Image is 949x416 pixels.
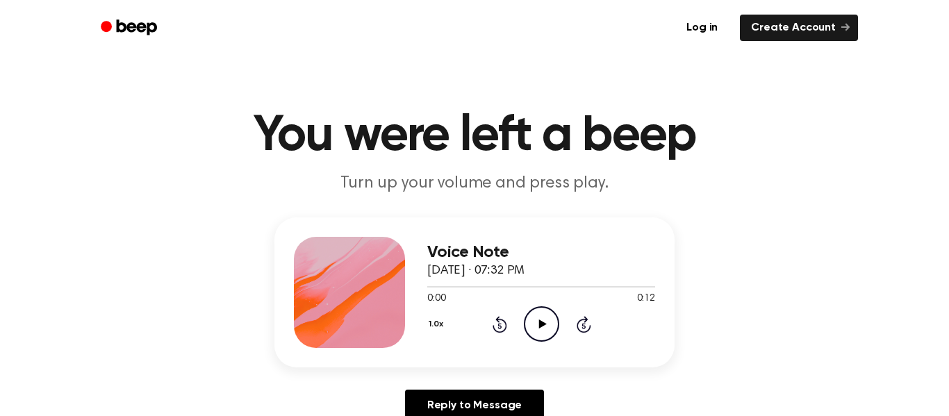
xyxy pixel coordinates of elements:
span: 0:00 [427,292,445,306]
a: Create Account [740,15,858,41]
span: 0:12 [637,292,655,306]
a: Beep [91,15,170,42]
h3: Voice Note [427,243,655,262]
h1: You were left a beep [119,111,830,161]
button: 1.0x [427,313,448,336]
a: Log in [672,12,732,44]
p: Turn up your volume and press play. [208,172,741,195]
span: [DATE] · 07:32 PM [427,265,525,277]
